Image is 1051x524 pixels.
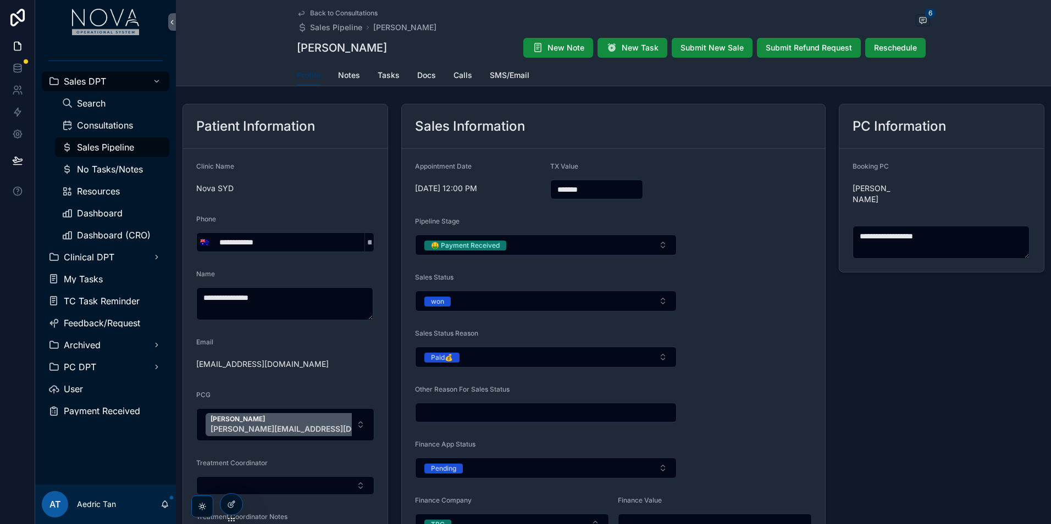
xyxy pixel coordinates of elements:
[196,270,215,278] span: Name
[865,38,926,58] button: Reschedule
[211,415,386,423] span: [PERSON_NAME]
[431,353,453,363] div: Paid💰
[55,93,169,113] a: Search
[77,99,106,108] span: Search
[77,165,143,174] span: No Tasks/Notes
[853,118,946,135] h2: PC Information
[415,440,475,448] span: Finance App Status
[378,70,400,81] span: Tasks
[42,335,169,355] a: Archived
[77,121,133,130] span: Consultations
[618,496,662,504] span: Finance Value
[200,237,209,248] span: 🇦🇺
[42,401,169,421] a: Payment Received
[77,499,116,510] p: Aedric Tan
[415,273,453,281] span: Sales Status
[196,338,213,346] span: Email
[49,498,60,511] span: AT
[373,22,436,33] span: [PERSON_NAME]
[681,42,744,53] span: Submit New Sale
[853,162,889,170] span: Booking PC
[916,14,930,28] button: 6
[766,42,852,53] span: Submit Refund Request
[874,42,917,53] span: Reschedule
[196,118,315,135] h2: Patient Information
[72,9,140,35] img: App logo
[297,70,320,81] span: Profile
[35,44,176,435] div: scrollable content
[297,40,387,55] h1: [PERSON_NAME]
[297,9,378,18] a: Back to Consultations
[196,391,211,399] span: PCG
[415,329,478,337] span: Sales Status Reason
[310,22,362,33] span: Sales Pipeline
[64,297,140,305] span: TC Task Reminder
[42,313,169,333] a: Feedback/Request
[77,143,134,152] span: Sales Pipeline
[490,65,529,87] a: SMS/Email
[64,253,114,261] span: Clinical DPT
[196,215,216,223] span: Phone
[417,65,436,87] a: Docs
[64,341,101,349] span: Archived
[42,269,169,289] a: My Tasks
[415,118,525,135] h2: Sales Information
[415,496,472,504] span: Finance Company
[297,22,362,33] a: Sales Pipeline
[64,77,106,86] span: Sales DPT
[378,65,400,87] a: Tasks
[453,70,472,81] span: Calls
[211,423,386,434] span: [PERSON_NAME][EMAIL_ADDRESS][DOMAIN_NAME]
[598,38,667,58] button: New Task
[310,9,378,18] span: Back to Consultations
[64,406,140,415] span: Payment Received
[64,384,83,393] span: User
[196,162,234,170] span: Clinic Name
[523,38,593,58] button: New Note
[431,241,500,250] div: 🤑 Payment Received
[196,476,374,495] button: Select Button
[42,291,169,311] a: TC Task Reminder
[196,359,374,370] span: [EMAIL_ADDRESS][DOMAIN_NAME]
[431,464,456,473] div: Pending
[55,225,169,245] a: Dashboard (CRO)
[64,363,96,371] span: PC DPT
[55,115,169,135] a: Consultations
[415,235,677,255] button: Select Button
[55,159,169,179] a: No Tasks/Notes
[42,379,169,399] a: User
[196,459,268,467] span: Treatment Coordinator
[42,247,169,267] a: Clinical DPT
[415,458,677,478] button: Select Button
[415,385,510,393] span: Other Reason For Sales Status
[415,162,472,170] span: Appointment Date
[415,183,541,194] span: [DATE] 12:00 PM
[338,70,360,81] span: Notes
[64,275,103,283] span: My Tasks
[42,357,169,377] a: PC DPT
[672,38,753,58] button: Submit New Sale
[55,181,169,201] a: Resources
[431,297,444,306] div: won
[55,137,169,157] a: Sales Pipeline
[415,347,677,367] button: Select Button
[64,319,140,327] span: Feedback/Request
[77,231,151,239] span: Dashboard (CRO)
[622,42,659,53] span: New Task
[197,232,213,252] button: Select Button
[417,70,436,81] span: Docs
[757,38,861,58] button: Submit Refund Request
[77,187,120,196] span: Resources
[77,209,123,218] span: Dashboard
[547,42,584,53] span: New Note
[415,291,677,311] button: Select Button
[453,65,472,87] a: Calls
[925,8,936,19] span: 6
[338,65,360,87] a: Notes
[196,183,374,194] span: Nova SYD
[206,413,402,436] button: Unselect 3
[550,162,578,170] span: TX Value
[490,70,529,81] span: SMS/Email
[853,183,890,205] span: [PERSON_NAME]
[297,65,320,86] a: Profile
